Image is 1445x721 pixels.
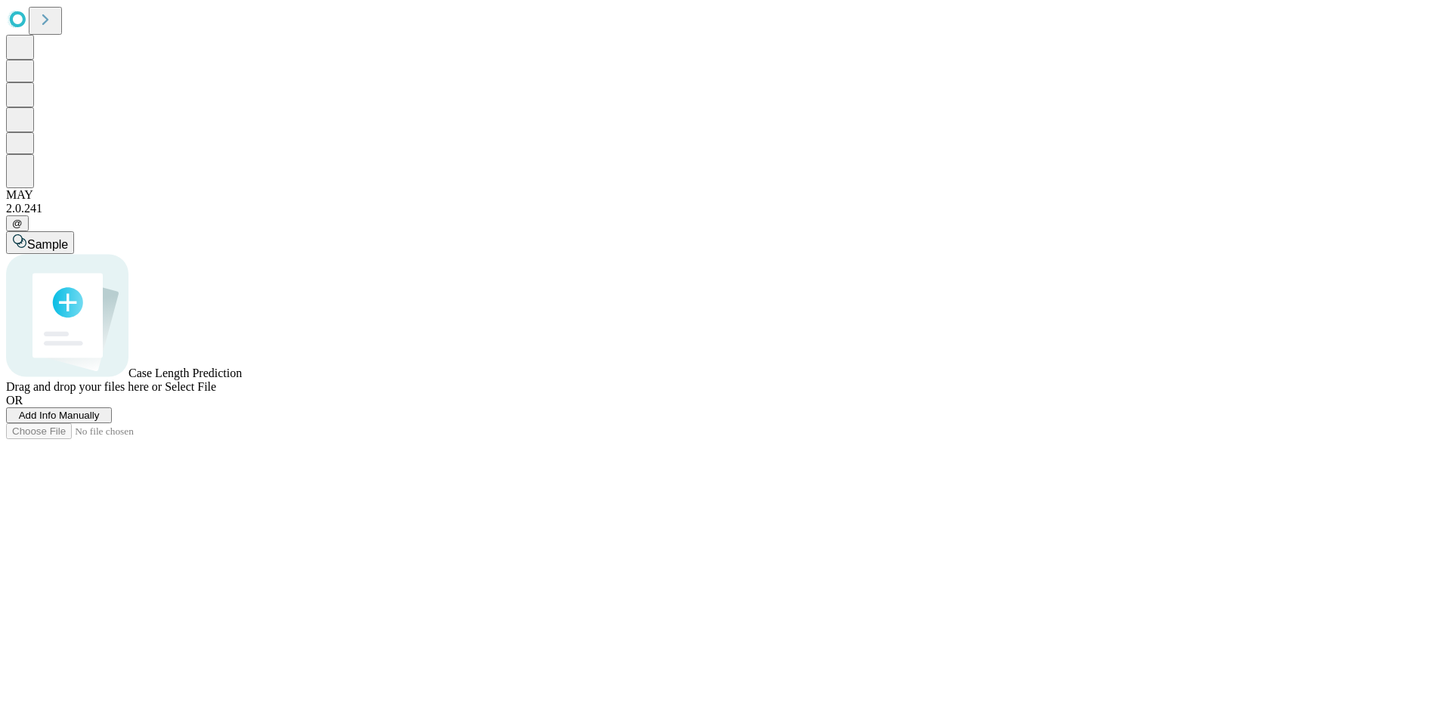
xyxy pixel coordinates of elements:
span: Add Info Manually [19,410,100,421]
button: Add Info Manually [6,407,112,423]
span: Select File [165,380,216,393]
span: OR [6,394,23,407]
button: @ [6,215,29,231]
span: Drag and drop your files here or [6,380,162,393]
span: Sample [27,238,68,251]
span: Case Length Prediction [128,367,242,379]
div: 2.0.241 [6,202,1439,215]
div: MAY [6,188,1439,202]
span: @ [12,218,23,229]
button: Sample [6,231,74,254]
